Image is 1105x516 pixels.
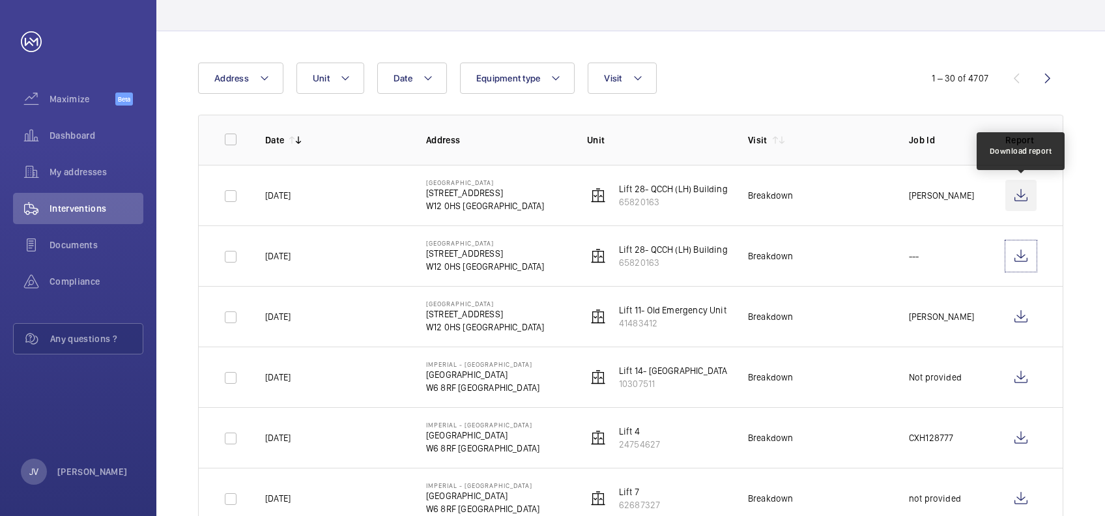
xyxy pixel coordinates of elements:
[909,371,962,384] p: Not provided
[748,371,794,384] div: Breakdown
[909,310,974,323] p: [PERSON_NAME]
[426,421,539,429] p: Imperial - [GEOGRAPHIC_DATA]
[587,134,727,147] p: Unit
[426,360,539,368] p: Imperial - [GEOGRAPHIC_DATA]
[476,73,541,83] span: Equipment type
[619,425,660,438] p: Lift 4
[619,243,742,256] p: Lift 28- QCCH (LH) Building 101
[604,73,622,83] span: Visit
[619,317,779,330] p: 41483412
[619,195,742,208] p: 65820163
[296,63,364,94] button: Unit
[426,260,545,273] p: W12 0HS [GEOGRAPHIC_DATA]
[265,134,284,147] p: Date
[590,491,606,506] img: elevator.svg
[426,199,545,212] p: W12 0HS [GEOGRAPHIC_DATA]
[590,188,606,203] img: elevator.svg
[619,364,805,377] p: Lift 14- [GEOGRAPHIC_DATA] Block (Passenger)
[619,256,742,269] p: 65820163
[748,431,794,444] div: Breakdown
[460,63,575,94] button: Equipment type
[214,73,249,83] span: Address
[619,304,779,317] p: Lift 11- Old Emergency Unit Building 125
[909,134,984,147] p: Job Id
[909,492,961,505] p: not provided
[932,72,988,85] div: 1 – 30 of 4707
[265,492,291,505] p: [DATE]
[990,145,1052,157] div: Download report
[50,93,115,106] span: Maximize
[426,381,539,394] p: W6 8RF [GEOGRAPHIC_DATA]
[909,250,919,263] p: ---
[909,431,954,444] p: CXH128777
[619,498,660,511] p: 62687327
[115,93,133,106] span: Beta
[426,247,545,260] p: [STREET_ADDRESS]
[619,182,742,195] p: Lift 28- QCCH (LH) Building 101
[426,489,539,502] p: [GEOGRAPHIC_DATA]
[377,63,447,94] button: Date
[394,73,412,83] span: Date
[426,502,539,515] p: W6 8RF [GEOGRAPHIC_DATA]
[590,309,606,324] img: elevator.svg
[426,481,539,489] p: Imperial - [GEOGRAPHIC_DATA]
[265,189,291,202] p: [DATE]
[265,250,291,263] p: [DATE]
[57,465,128,478] p: [PERSON_NAME]
[198,63,283,94] button: Address
[426,134,566,147] p: Address
[619,485,660,498] p: Lift 7
[50,202,143,215] span: Interventions
[748,492,794,505] div: Breakdown
[588,63,656,94] button: Visit
[50,129,143,142] span: Dashboard
[748,310,794,323] div: Breakdown
[313,73,330,83] span: Unit
[426,321,545,334] p: W12 0HS [GEOGRAPHIC_DATA]
[909,189,974,202] p: [PERSON_NAME]
[50,165,143,179] span: My addresses
[29,465,38,478] p: JV
[426,368,539,381] p: [GEOGRAPHIC_DATA]
[590,369,606,385] img: elevator.svg
[590,430,606,446] img: elevator.svg
[426,442,539,455] p: W6 8RF [GEOGRAPHIC_DATA]
[590,248,606,264] img: elevator.svg
[265,310,291,323] p: [DATE]
[426,239,545,247] p: [GEOGRAPHIC_DATA]
[426,186,545,199] p: [STREET_ADDRESS]
[426,179,545,186] p: [GEOGRAPHIC_DATA]
[265,431,291,444] p: [DATE]
[426,300,545,308] p: [GEOGRAPHIC_DATA]
[426,429,539,442] p: [GEOGRAPHIC_DATA]
[748,134,768,147] p: Visit
[50,238,143,251] span: Documents
[748,189,794,202] div: Breakdown
[50,332,143,345] span: Any questions ?
[619,438,660,451] p: 24754627
[748,250,794,263] div: Breakdown
[50,275,143,288] span: Compliance
[619,377,805,390] p: 10307511
[265,371,291,384] p: [DATE]
[426,308,545,321] p: [STREET_ADDRESS]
